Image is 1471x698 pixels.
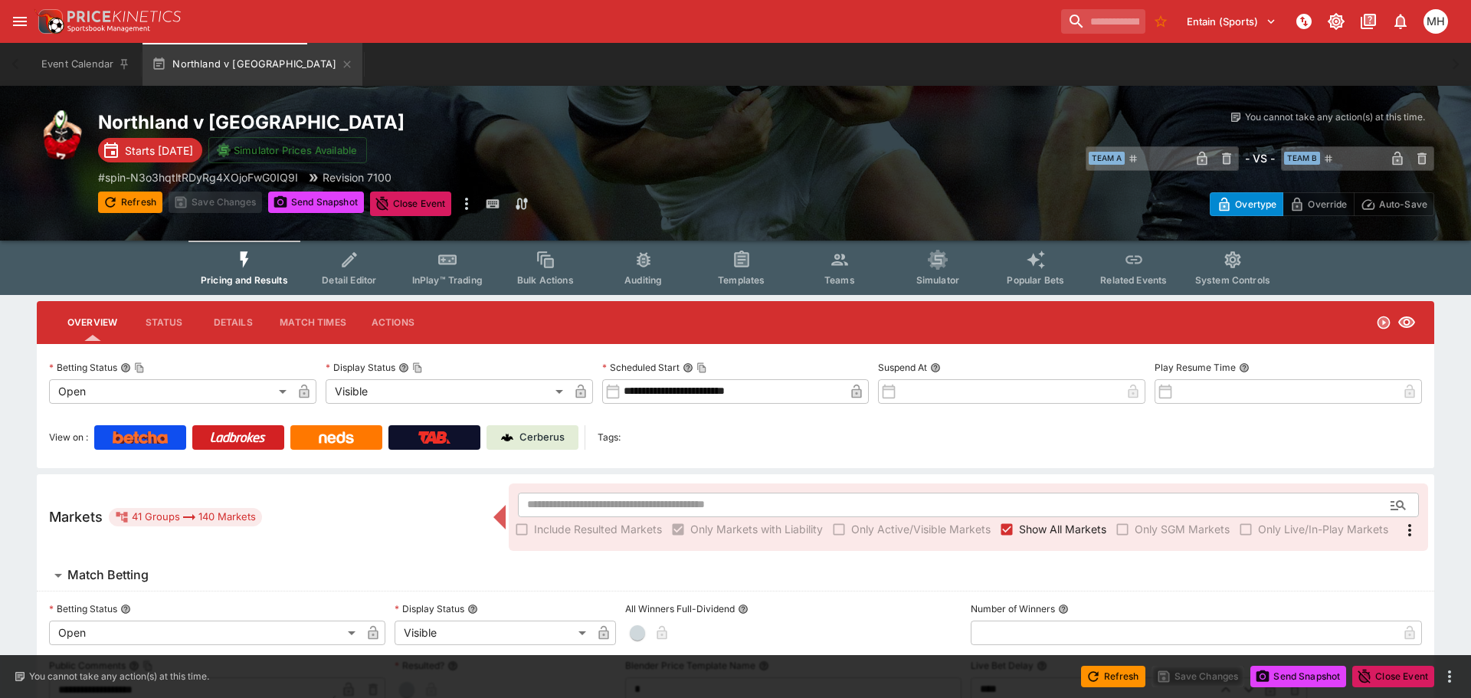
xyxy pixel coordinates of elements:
[323,169,392,185] p: Revision 7100
[1178,9,1286,34] button: Select Tenant
[326,379,568,404] div: Visible
[1007,274,1064,286] span: Popular Bets
[598,425,621,450] label: Tags:
[1423,9,1448,34] div: Michael Hutchinson
[624,274,662,286] span: Auditing
[1440,667,1459,686] button: more
[1308,196,1347,212] p: Override
[1355,8,1382,35] button: Documentation
[534,521,662,537] span: Include Resulted Markets
[1245,110,1425,124] p: You cannot take any action(s) at this time.
[319,431,353,444] img: Neds
[487,425,578,450] a: Cerberus
[930,362,941,373] button: Suspend At
[210,431,266,444] img: Ladbrokes
[29,670,209,683] p: You cannot take any action(s) at this time.
[683,362,693,373] button: Scheduled StartCopy To Clipboard
[519,430,565,445] p: Cerberus
[1352,666,1434,687] button: Close Event
[395,602,464,615] p: Display Status
[208,137,367,163] button: Simulator Prices Available
[49,425,88,450] label: View on :
[98,192,162,213] button: Refresh
[98,110,766,134] h2: Copy To Clipboard
[501,431,513,444] img: Cerberus
[851,521,991,537] span: Only Active/Visible Markets
[322,274,376,286] span: Detail Editor
[201,274,288,286] span: Pricing and Results
[120,604,131,614] button: Betting Status
[418,431,450,444] img: TabNZ
[1058,604,1069,614] button: Number of Winners
[370,192,452,216] button: Close Event
[1155,361,1236,374] p: Play Resume Time
[125,143,193,159] p: Starts [DATE]
[1019,521,1106,537] span: Show All Markets
[625,602,735,615] p: All Winners Full-Dividend
[359,304,428,341] button: Actions
[1283,192,1354,216] button: Override
[326,361,395,374] p: Display Status
[395,621,591,645] div: Visible
[398,362,409,373] button: Display StatusCopy To Clipboard
[49,361,117,374] p: Betting Status
[113,431,168,444] img: Betcha
[1100,274,1167,286] span: Related Events
[32,43,139,86] button: Event Calendar
[1061,9,1145,34] input: search
[1089,152,1125,165] span: Team A
[198,304,267,341] button: Details
[696,362,707,373] button: Copy To Clipboard
[1387,8,1414,35] button: Notifications
[916,274,959,286] span: Simulator
[67,567,149,583] h6: Match Betting
[971,602,1055,615] p: Number of Winners
[120,362,131,373] button: Betting StatusCopy To Clipboard
[1135,521,1230,537] span: Only SGM Markets
[457,192,476,216] button: more
[55,304,129,341] button: Overview
[517,274,574,286] span: Bulk Actions
[1419,5,1453,38] button: Michael Hutchinson
[1379,196,1427,212] p: Auto-Save
[6,8,34,35] button: open drawer
[1195,274,1270,286] span: System Controls
[98,169,298,185] p: Copy To Clipboard
[37,110,86,159] img: rugby_union.png
[412,274,483,286] span: InPlay™ Trading
[1401,521,1419,539] svg: More
[115,508,256,526] div: 41 Groups 140 Markets
[49,621,361,645] div: Open
[1148,9,1173,34] button: No Bookmarks
[467,604,478,614] button: Display Status
[1239,362,1250,373] button: Play Resume Time
[690,521,823,537] span: Only Markets with Liability
[412,362,423,373] button: Copy To Clipboard
[878,361,927,374] p: Suspend At
[1322,8,1350,35] button: Toggle light/dark mode
[1245,150,1275,166] h6: - VS -
[602,361,680,374] p: Scheduled Start
[1284,152,1320,165] span: Team B
[49,379,292,404] div: Open
[49,508,103,526] h5: Markets
[67,25,150,32] img: Sportsbook Management
[268,192,364,213] button: Send Snapshot
[824,274,855,286] span: Teams
[738,604,749,614] button: All Winners Full-Dividend
[1250,666,1346,687] button: Send Snapshot
[67,11,181,22] img: PriceKinetics
[134,362,145,373] button: Copy To Clipboard
[188,241,1283,295] div: Event type filters
[37,560,1434,591] button: Match Betting
[1354,192,1434,216] button: Auto-Save
[718,274,765,286] span: Templates
[1384,491,1412,519] button: Open
[143,43,362,86] button: Northland v [GEOGRAPHIC_DATA]
[1376,315,1391,330] svg: Open
[34,6,64,37] img: PriceKinetics Logo
[1081,666,1145,687] button: Refresh
[1290,8,1318,35] button: NOT Connected to PK
[49,602,117,615] p: Betting Status
[1210,192,1283,216] button: Overtype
